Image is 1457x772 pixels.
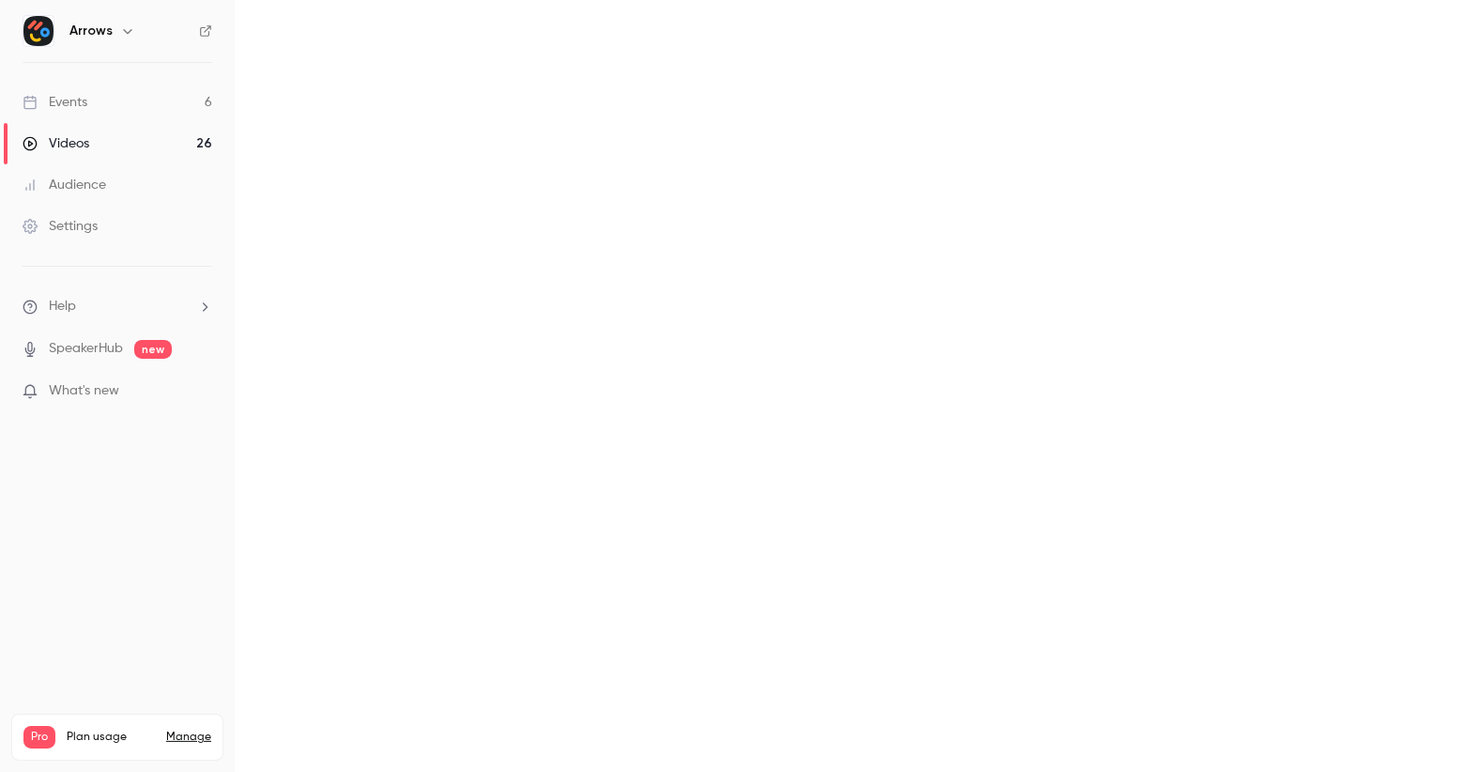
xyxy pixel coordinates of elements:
span: Pro [23,726,55,749]
iframe: Noticeable Trigger [190,383,212,400]
div: Settings [23,217,98,236]
img: Arrows [23,16,54,46]
span: new [134,340,172,359]
span: Plan usage [67,730,155,745]
span: Help [49,297,76,317]
div: Videos [23,134,89,153]
a: Manage [166,730,211,745]
div: Events [23,93,87,112]
h6: Arrows [69,22,113,40]
li: help-dropdown-opener [23,297,212,317]
div: Audience [23,176,106,194]
span: What's new [49,381,119,401]
a: SpeakerHub [49,339,123,359]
